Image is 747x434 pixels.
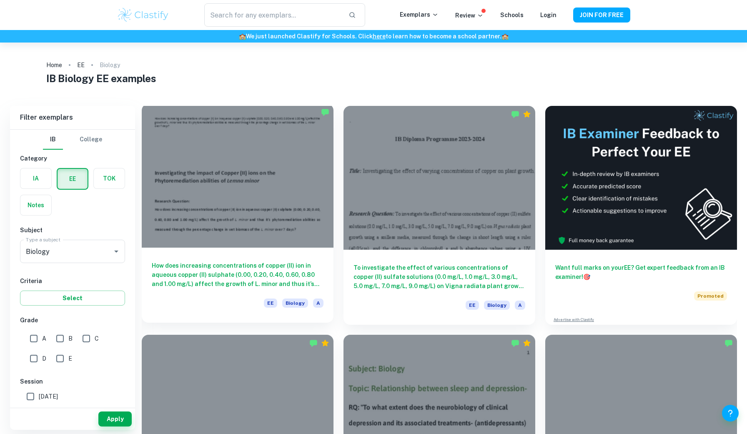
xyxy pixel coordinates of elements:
[545,106,737,250] img: Thumbnail
[20,377,125,386] h6: Session
[511,339,519,347] img: Marked
[204,3,342,27] input: Search for any exemplars...
[466,301,479,310] span: EE
[58,169,88,189] button: EE
[39,392,58,401] span: [DATE]
[343,106,535,325] a: To investigate the effect of various concentrations of copper (II) sulfate solutions (0.0 mg/L, 1...
[722,405,739,421] button: Help and Feedback
[142,106,333,325] a: How does increasing concentrations of copper (II) ion in aqueous copper (II) sulphate (0.00, 0.20...
[20,291,125,306] button: Select
[484,301,510,310] span: Biology
[724,339,733,347] img: Marked
[42,354,46,363] span: D
[282,299,308,308] span: Biology
[515,301,525,310] span: A
[20,316,125,325] h6: Grade
[694,291,727,301] span: Promoted
[313,299,323,308] span: A
[554,317,594,323] a: Advertise with Clastify
[2,32,745,41] h6: We just launched Clastify for Schools. Click to learn how to become a school partner.
[321,339,329,347] div: Premium
[26,236,60,243] label: Type a subject
[500,12,524,18] a: Schools
[20,226,125,235] h6: Subject
[523,339,531,347] div: Premium
[321,108,329,116] img: Marked
[511,110,519,118] img: Marked
[20,168,51,188] button: IA
[455,11,484,20] p: Review
[110,246,122,257] button: Open
[353,263,525,291] h6: To investigate the effect of various concentrations of copper (II) sulfate solutions (0.0 mg/L, 1...
[98,411,132,426] button: Apply
[573,8,630,23] button: JOIN FOR FREE
[309,339,318,347] img: Marked
[94,168,125,188] button: TOK
[68,334,73,343] span: B
[77,59,85,71] a: EE
[43,130,102,150] div: Filter type choice
[545,106,737,325] a: Want full marks on yourEE? Get expert feedback from an IB examiner!PromotedAdvertise with Clastify
[264,299,277,308] span: EE
[20,154,125,163] h6: Category
[400,10,439,19] p: Exemplars
[239,33,246,40] span: 🏫
[10,106,135,129] h6: Filter exemplars
[68,354,72,363] span: E
[501,33,509,40] span: 🏫
[20,195,51,215] button: Notes
[46,71,701,86] h1: IB Biology EE examples
[42,334,46,343] span: A
[46,59,62,71] a: Home
[95,334,99,343] span: C
[373,33,386,40] a: here
[523,110,531,118] div: Premium
[80,130,102,150] button: College
[540,12,556,18] a: Login
[20,276,125,286] h6: Criteria
[117,7,170,23] img: Clastify logo
[555,263,727,281] h6: Want full marks on your EE ? Get expert feedback from an IB examiner!
[100,60,120,70] p: Biology
[152,261,323,288] h6: How does increasing concentrations of copper (II) ion in aqueous copper (II) sulphate (0.00, 0.20...
[583,273,590,280] span: 🎯
[43,130,63,150] button: IB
